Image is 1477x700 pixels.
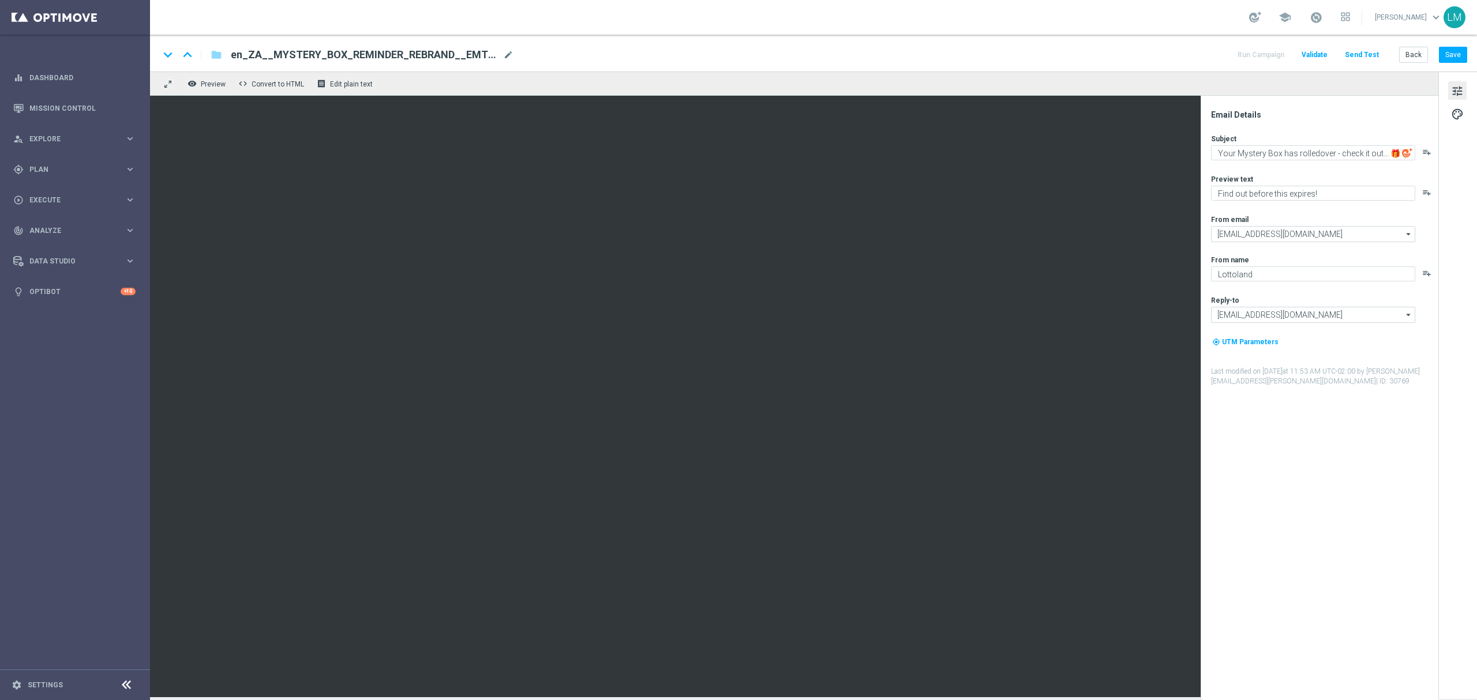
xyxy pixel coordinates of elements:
[29,93,136,123] a: Mission Control
[13,225,24,236] i: track_changes
[29,166,125,173] span: Plan
[125,255,136,266] i: keyboard_arrow_right
[1403,227,1415,242] i: arrow_drop_down
[13,104,136,113] button: Mission Control
[13,164,24,175] i: gps_fixed
[314,76,378,91] button: receipt Edit plain text
[1211,110,1437,120] div: Email Details
[1300,47,1329,63] button: Validate
[1451,84,1464,99] span: tune
[330,80,373,88] span: Edit plain text
[1211,367,1437,386] label: Last modified on [DATE] at 11:53 AM UTC-02:00 by [PERSON_NAME][EMAIL_ADDRESS][PERSON_NAME][DOMAIN...
[1399,47,1428,63] button: Back
[13,93,136,123] div: Mission Control
[13,226,136,235] button: track_changes Analyze keyboard_arrow_right
[13,134,24,144] i: person_search
[1222,338,1279,346] span: UTM Parameters
[13,73,24,83] i: equalizer
[1211,336,1280,348] button: my_location UTM Parameters
[1343,47,1381,63] button: Send Test
[13,276,136,307] div: Optibot
[13,134,125,144] div: Explore
[1444,6,1465,28] div: LM
[1302,51,1328,59] span: Validate
[29,258,125,265] span: Data Studio
[29,197,125,204] span: Execute
[201,80,226,88] span: Preview
[1211,296,1239,305] label: Reply-to
[1374,9,1444,26] a: [PERSON_NAME]keyboard_arrow_down
[29,227,125,234] span: Analyze
[13,62,136,93] div: Dashboard
[209,46,223,64] button: folder
[252,80,304,88] span: Convert to HTML
[317,79,326,88] i: receipt
[1451,107,1464,122] span: palette
[29,136,125,142] span: Explore
[125,164,136,175] i: keyboard_arrow_right
[1211,215,1249,224] label: From email
[1422,188,1431,197] button: playlist_add
[125,225,136,236] i: keyboard_arrow_right
[13,73,136,82] button: equalizer Dashboard
[121,288,136,295] div: +10
[125,194,136,205] i: keyboard_arrow_right
[1211,134,1236,144] label: Subject
[1448,104,1467,123] button: palette
[1376,377,1409,385] span: | ID: 30769
[1212,338,1220,346] i: my_location
[13,164,125,175] div: Plan
[1422,148,1431,157] button: playlist_add
[13,287,136,296] button: lightbulb Optibot +10
[1211,255,1249,265] label: From name
[13,225,125,236] div: Analyze
[125,133,136,144] i: keyboard_arrow_right
[29,276,121,307] a: Optibot
[188,79,197,88] i: remove_red_eye
[13,165,136,174] button: gps_fixed Plan keyboard_arrow_right
[235,76,309,91] button: code Convert to HTML
[1211,226,1415,242] input: Select
[13,134,136,144] button: person_search Explore keyboard_arrow_right
[13,195,136,205] button: play_circle_outline Execute keyboard_arrow_right
[13,195,125,205] div: Execute
[238,79,248,88] span: code
[12,680,22,690] i: settings
[1422,269,1431,278] button: playlist_add
[13,257,136,266] button: Data Studio keyboard_arrow_right
[29,62,136,93] a: Dashboard
[13,195,24,205] i: play_circle_outline
[503,50,513,60] span: mode_edit
[185,76,231,91] button: remove_red_eye Preview
[13,256,125,266] div: Data Studio
[1448,81,1467,100] button: tune
[1430,11,1442,24] span: keyboard_arrow_down
[1279,11,1291,24] span: school
[1211,307,1415,323] input: support@lottoland.co.za
[1402,148,1412,158] img: optiGenie.svg
[211,48,222,62] i: folder
[1211,175,1253,184] label: Preview text
[231,48,498,62] span: en_ZA__MYSTERY_BOX_REMINDER_REBRAND__EMT_ALL_EM_TAC_LT
[159,46,177,63] i: keyboard_arrow_down
[28,682,63,688] a: Settings
[1439,47,1467,63] button: Save
[179,46,196,63] i: keyboard_arrow_up
[13,287,24,297] i: lightbulb
[1403,307,1415,322] i: arrow_drop_down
